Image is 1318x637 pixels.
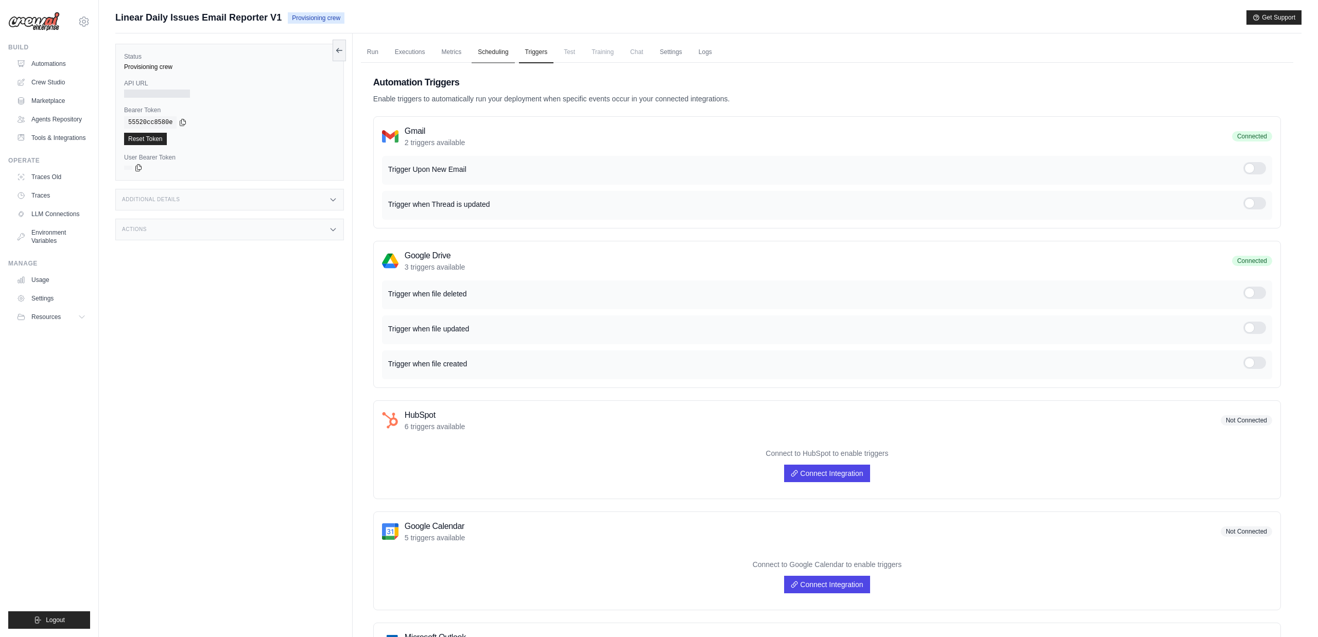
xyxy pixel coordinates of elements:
span: Provisioning crew [288,12,344,24]
a: Connect Integration [784,465,870,482]
label: Status [124,52,335,61]
span: Resources [31,313,61,321]
img: Gmail [382,128,398,145]
p: 6 triggers available [405,421,465,432]
a: Agents Repository [12,111,90,128]
a: Settings [12,290,90,307]
a: Settings [653,42,688,63]
span: Chat is not available until the deployment is complete [624,42,649,62]
a: Automations [12,56,90,72]
p: 3 triggers available [405,262,465,272]
img: Google Drive [382,253,398,269]
a: Usage [12,272,90,288]
div: Operate [8,156,90,165]
a: Scheduling [472,42,514,63]
span: Training is not available until the deployment is complete [585,42,620,62]
a: Metrics [436,42,468,63]
h3: Google Drive [405,250,465,262]
div: Provisioning crew [124,63,335,71]
a: Connect Integration [784,576,870,593]
code: 55520cc8580e [124,116,177,129]
a: Logs [692,42,718,63]
h2: Automation Triggers [373,75,1281,90]
a: Tools & Integrations [12,130,90,146]
a: LLM Connections [12,206,90,222]
p: Connect to Google Calendar to enable triggers [382,559,1272,570]
a: Run [361,42,385,63]
a: Marketplace [12,93,90,109]
span: Linear Daily Issues Email Reporter V1 [115,10,282,25]
p: Trigger when file deleted [388,289,1243,299]
img: Logo [8,12,60,31]
h3: HubSpot [405,409,465,421]
button: Logout [8,611,90,629]
label: Bearer Token [124,106,335,114]
h3: Google Calendar [405,520,465,533]
p: Trigger Upon New Email [388,164,1243,174]
a: Reset Token [124,133,167,145]
div: Manage [8,259,90,268]
img: Google Calendar [382,523,398,540]
h3: Additional Details [122,197,180,203]
a: Crew Studio [12,74,90,91]
a: Traces [12,187,90,204]
a: Triggers [519,42,554,63]
div: Build [8,43,90,51]
img: HubSpot [382,412,398,429]
span: Test [558,42,581,62]
span: Connected [1232,131,1272,141]
button: Get Support [1246,10,1302,25]
span: Logout [46,616,65,624]
p: 5 triggers available [405,533,465,543]
p: Trigger when file created [388,359,1243,369]
label: API URL [124,79,335,87]
p: Enable triggers to automatically run your deployment when specific events occur in your connected... [373,94,1281,104]
span: Not Connected [1221,415,1272,426]
p: 2 triggers available [405,137,465,148]
button: Resources [12,309,90,325]
a: Environment Variables [12,224,90,249]
h3: Gmail [405,125,465,137]
span: Connected [1232,256,1272,266]
p: Trigger when Thread is updated [388,199,1243,209]
a: Executions [389,42,431,63]
label: User Bearer Token [124,153,335,162]
p: Connect to HubSpot to enable triggers [382,448,1272,458]
iframe: Chat Widget [1267,588,1318,637]
span: Not Connected [1221,526,1272,537]
p: Trigger when file updated [388,324,1243,334]
h3: Actions [122,226,147,233]
a: Traces Old [12,169,90,185]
